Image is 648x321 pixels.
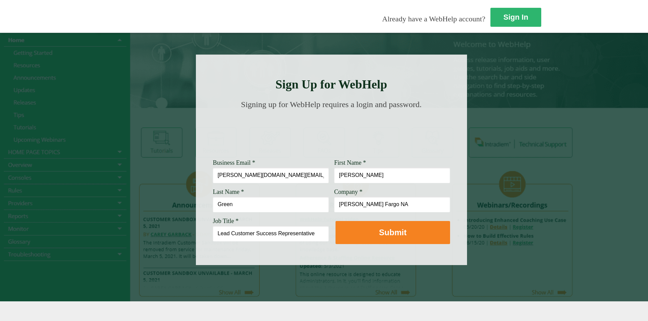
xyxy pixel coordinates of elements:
span: Job Title * [213,218,239,224]
span: Already have a WebHelp account? [382,15,485,23]
span: Signing up for WebHelp requires a login and password. [241,100,422,109]
span: Business Email * [213,159,255,166]
span: Last Name * [213,188,244,195]
span: First Name * [334,159,366,166]
strong: Submit [379,228,406,237]
a: Sign In [490,8,541,27]
img: Need Credentials? Sign up below. Have Credentials? Use the sign-in button. [217,116,446,150]
button: Submit [336,221,450,244]
strong: Sign In [503,13,528,21]
strong: Sign Up for WebHelp [276,78,387,91]
span: Company * [334,188,363,195]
